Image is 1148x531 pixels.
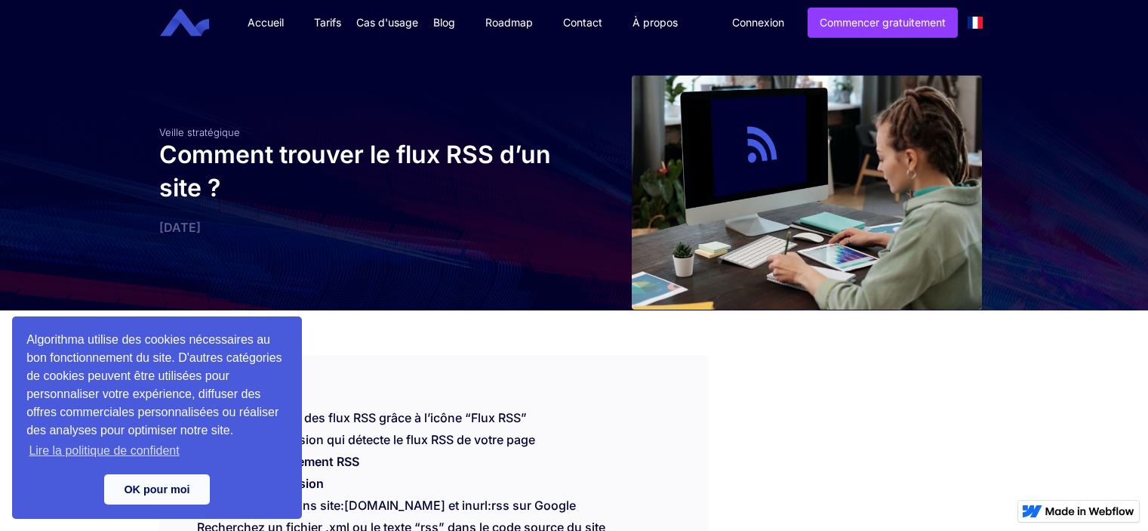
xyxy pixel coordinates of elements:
a: dismiss cookie message [104,474,210,505]
span: Algorithma utilise des cookies nécessaires au bon fonctionnement du site. D'autres catégories de ... [26,331,288,462]
a: Accédez à la page des flux RSS grâce à l’icône “Flux RSS” [197,410,527,425]
div: cookieconsent [12,316,302,519]
a: learn more about cookies [26,440,182,462]
div: SOMMAIRE [159,356,708,395]
a: Connexion [721,8,796,37]
div: Cas d'usage [356,15,418,30]
h1: Comment trouver le flux RSS d’un site ? [159,138,567,205]
div: [DATE] [159,220,567,235]
div: Veille stratégique [159,126,567,138]
a: Utilisez une extension qui détecte le flux RSS de votre page [197,432,535,447]
a: Utilisez les fonctions site:[DOMAIN_NAME] et inurl:rss sur Google [197,498,576,513]
a: home [171,9,220,37]
img: Made in Webflow [1045,507,1134,516]
a: Commencer gratuitement [808,8,958,38]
